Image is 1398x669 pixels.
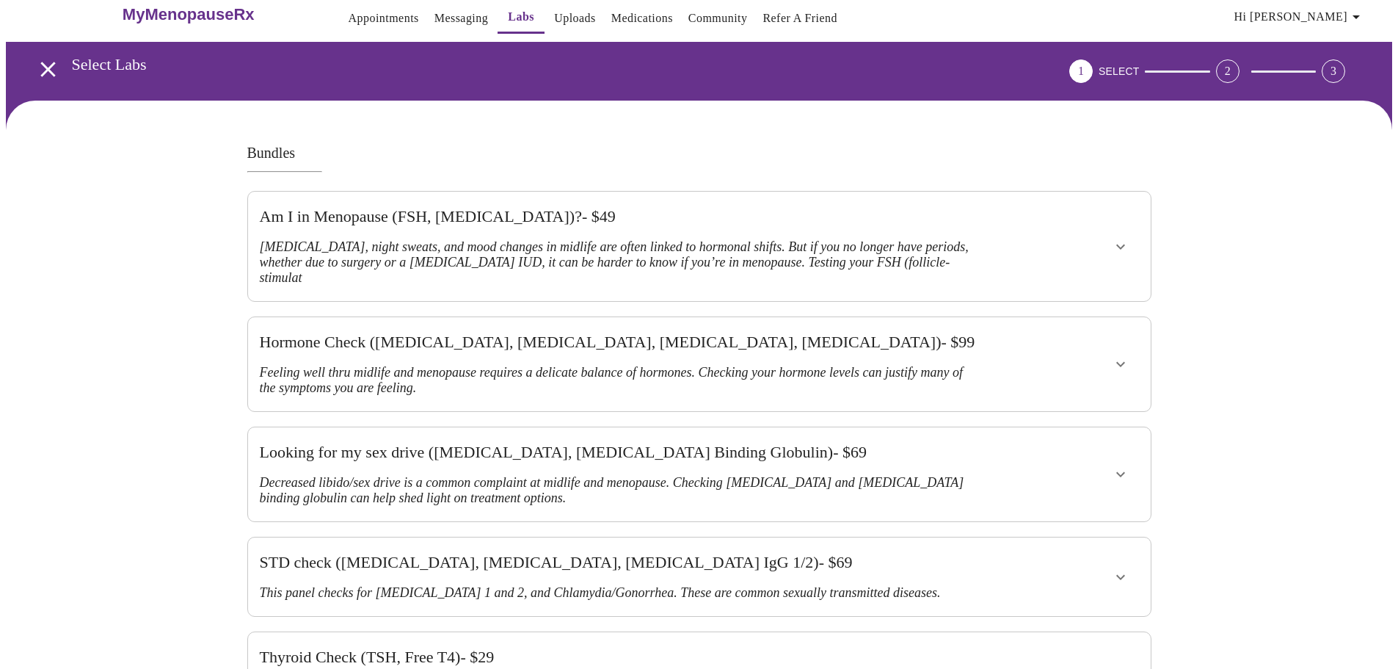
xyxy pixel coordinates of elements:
h3: Hormone Check ([MEDICAL_DATA], [MEDICAL_DATA], [MEDICAL_DATA], [MEDICAL_DATA]) - $ 99 [260,333,979,352]
h3: Decreased libido/sex drive is a common complaint at midlife and menopause. Checking [MEDICAL_DATA... [260,475,979,506]
div: 2 [1216,59,1239,83]
button: show more [1103,560,1138,595]
a: Community [688,8,748,29]
a: Labs [508,7,534,27]
h3: Thyroid Check (TSH, Free T4) - $ 29 [260,648,979,667]
button: show more [1103,229,1138,264]
button: Refer a Friend [757,4,843,33]
h3: Select Labs [72,55,988,74]
span: Hi [PERSON_NAME] [1234,7,1365,27]
a: Medications [611,8,673,29]
a: Uploads [554,8,596,29]
button: Hi [PERSON_NAME] [1228,2,1371,32]
h3: Looking for my sex drive ([MEDICAL_DATA], [MEDICAL_DATA] Binding Globulin) - $ 69 [260,443,979,462]
button: Appointments [343,4,425,33]
h3: [MEDICAL_DATA], night sweats, and mood changes in midlife are often linked to hormonal shifts. Bu... [260,239,979,286]
button: show more [1103,347,1138,382]
h3: This panel checks for [MEDICAL_DATA] 1 and 2, and Chlamydia/Gonorrhea. These are common sexually ... [260,585,979,601]
button: show more [1103,457,1138,492]
button: open drawer [26,48,70,91]
a: Messaging [434,8,488,29]
a: Refer a Friend [762,8,837,29]
button: Medications [605,4,679,33]
div: 1 [1069,59,1093,83]
a: Appointments [349,8,419,29]
h3: MyMenopauseRx [123,5,255,24]
button: Messaging [429,4,494,33]
h3: Bundles [247,145,1151,162]
div: 3 [1322,59,1345,83]
button: Community [682,4,754,33]
span: SELECT [1099,65,1139,77]
button: Uploads [548,4,602,33]
h3: Feeling well thru midlife and menopause requires a delicate balance of hormones. Checking your ho... [260,365,979,396]
h3: STD check ([MEDICAL_DATA], [MEDICAL_DATA], [MEDICAL_DATA] IgG 1/2) - $ 69 [260,553,979,572]
button: Labs [498,2,545,34]
h3: Am I in Menopause (FSH, [MEDICAL_DATA])? - $ 49 [260,207,979,226]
